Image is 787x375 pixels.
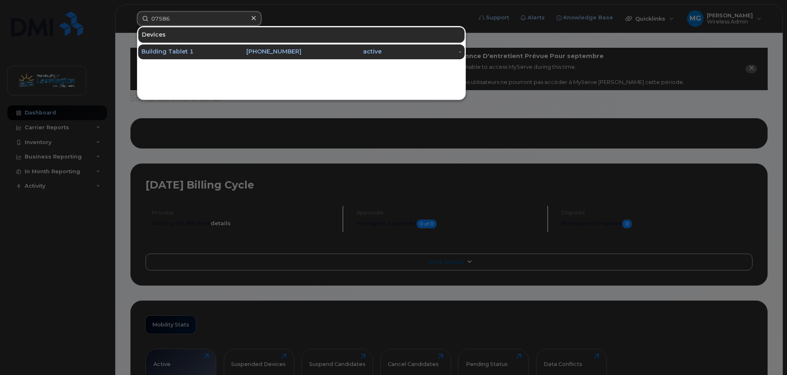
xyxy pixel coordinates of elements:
[138,44,465,59] a: Building Tablet 1[PHONE_NUMBER]active-
[222,48,302,56] div: [PHONE_NUMBER]
[138,27,465,43] div: Devices
[141,48,222,56] div: Building Tablet 1
[301,48,382,56] div: active
[382,48,462,56] div: -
